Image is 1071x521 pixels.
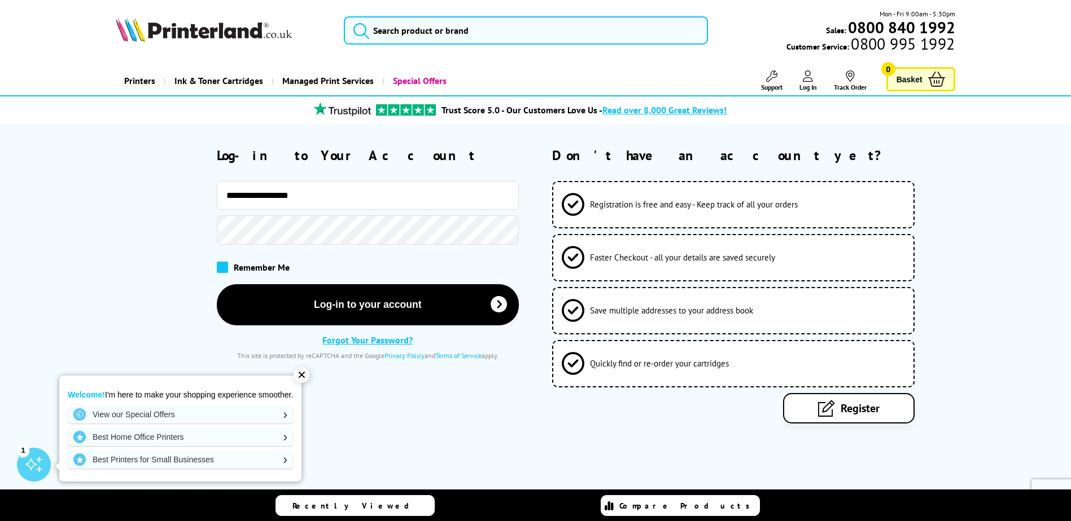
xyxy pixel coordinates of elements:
[602,104,727,116] span: Read over 8,000 Great Reviews!
[552,147,955,164] h2: Don't have an account yet?
[68,390,293,400] p: I'm here to make your shopping experience smoother.
[435,351,482,360] a: Terms of Service
[174,67,263,95] span: Ink & Toner Cartridges
[880,8,955,19] span: Mon - Fri 9:00am - 5:30pm
[590,199,798,210] span: Registration is free and easy - Keep track of all your orders
[897,72,923,87] span: Basket
[217,147,519,164] h2: Log-in to Your Account
[68,390,105,399] strong: Welcome!
[841,401,880,416] span: Register
[68,451,293,469] a: Best Printers for Small Businesses
[786,38,955,52] span: Customer Service:
[834,70,867,91] a: Track Order
[849,38,955,49] span: 0800 995 1992
[276,495,435,516] a: Recently Viewed
[848,17,955,38] b: 0800 840 1992
[308,102,376,116] img: trustpilot rating
[886,67,955,91] a: Basket 0
[272,67,382,95] a: Managed Print Services
[881,62,895,76] span: 0
[590,305,753,316] span: Save multiple addresses to your address book
[601,495,760,516] a: Compare Products
[292,501,421,511] span: Recently Viewed
[441,104,727,116] a: Trust Score 5.0 - Our Customers Love Us -Read over 8,000 Great Reviews!
[783,393,915,423] a: Register
[590,358,729,369] span: Quickly find or re-order your cartridges
[116,17,292,42] img: Printerland Logo
[826,25,846,36] span: Sales:
[761,83,783,91] span: Support
[761,70,783,91] a: Support
[68,405,293,423] a: View our Special Offers
[294,367,309,383] div: ✕
[619,501,756,511] span: Compare Products
[116,17,330,44] a: Printerland Logo
[376,104,436,116] img: trustpilot rating
[68,428,293,446] a: Best Home Office Printers
[846,22,955,33] a: 0800 840 1992
[217,351,519,360] div: This site is protected by reCAPTCHA and the Google and apply.
[322,334,413,346] a: Forgot Your Password?
[384,351,425,360] a: Privacy Policy
[344,16,708,45] input: Search product or brand
[590,252,775,263] span: Faster Checkout - all your details are saved securely
[17,444,29,456] div: 1
[116,67,164,95] a: Printers
[234,262,290,273] span: Remember Me
[799,83,817,91] span: Log In
[217,284,519,325] button: Log-in to your account
[164,67,272,95] a: Ink & Toner Cartridges
[382,67,455,95] a: Special Offers
[799,70,817,91] a: Log In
